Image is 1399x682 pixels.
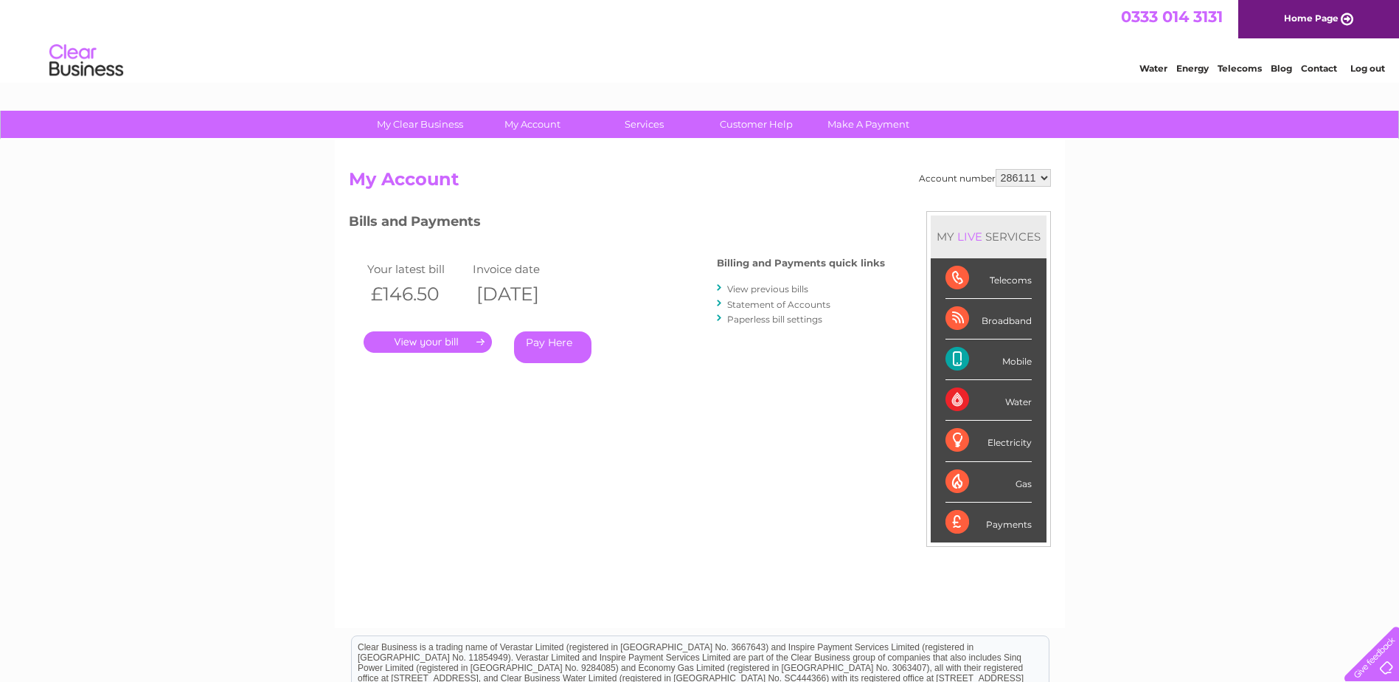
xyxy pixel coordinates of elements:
[945,299,1032,340] div: Broadband
[1301,63,1337,74] a: Contact
[364,279,470,309] th: £146.50
[717,258,885,269] h4: Billing and Payments quick links
[352,8,1049,72] div: Clear Business is a trading name of Verastar Limited (registered in [GEOGRAPHIC_DATA] No. 3667643...
[349,211,885,237] h3: Bills and Payments
[1176,63,1209,74] a: Energy
[471,111,593,138] a: My Account
[945,340,1032,380] div: Mobile
[808,111,929,138] a: Make A Payment
[583,111,705,138] a: Services
[1218,63,1262,74] a: Telecoms
[945,421,1032,461] div: Electricity
[727,314,822,325] a: Paperless bill settings
[931,216,1046,258] div: MY SERVICES
[954,230,985,244] div: LIVE
[945,380,1032,421] div: Water
[1139,63,1167,74] a: Water
[1121,7,1223,26] a: 0333 014 3131
[727,299,830,310] a: Statement of Accounts
[945,258,1032,299] div: Telecoms
[945,503,1032,542] div: Payments
[49,38,124,83] img: logo.png
[359,111,481,138] a: My Clear Business
[1271,63,1292,74] a: Blog
[727,283,808,294] a: View previous bills
[469,259,575,279] td: Invoice date
[1350,63,1385,74] a: Log out
[695,111,817,138] a: Customer Help
[469,279,575,309] th: [DATE]
[514,331,591,363] a: Pay Here
[945,462,1032,503] div: Gas
[349,169,1051,197] h2: My Account
[364,259,470,279] td: Your latest bill
[364,331,492,353] a: .
[919,169,1051,187] div: Account number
